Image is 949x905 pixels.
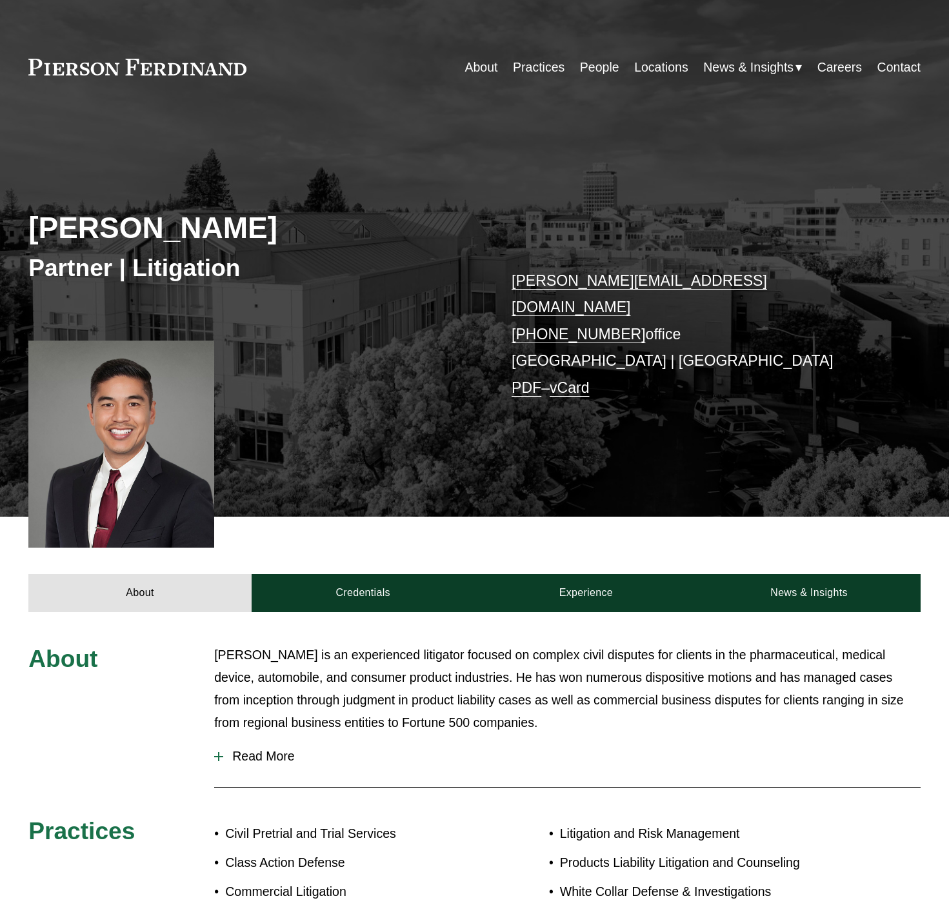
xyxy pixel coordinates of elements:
p: Products Liability Litigation and Counseling [560,851,846,874]
a: News & Insights [697,574,921,612]
p: [PERSON_NAME] is an experienced litigator focused on complex civil disputes for clients in the ph... [214,644,921,735]
p: Class Action Defense [225,851,474,874]
span: News & Insights [703,56,794,79]
p: Commercial Litigation [225,880,474,903]
a: Experience [475,574,698,612]
a: Careers [817,55,862,80]
button: Read More [214,739,921,773]
p: White Collar Defense & Investigations [560,880,846,903]
h3: Partner | Litigation [28,253,474,283]
a: Credentials [252,574,475,612]
a: About [465,55,497,80]
span: Read More [223,749,921,764]
a: [PERSON_NAME][EMAIL_ADDRESS][DOMAIN_NAME] [512,272,767,316]
a: Practices [513,55,564,80]
p: Civil Pretrial and Trial Services [225,822,474,845]
a: vCard [550,379,589,396]
a: About [28,574,252,612]
p: Litigation and Risk Management [560,822,846,845]
a: [PHONE_NUMBER] [512,326,645,343]
a: Locations [634,55,688,80]
p: office [GEOGRAPHIC_DATA] | [GEOGRAPHIC_DATA] – [512,268,883,402]
a: folder dropdown [703,55,802,80]
a: PDF [512,379,541,396]
span: Practices [28,817,135,844]
a: Contact [877,55,921,80]
a: People [580,55,619,80]
span: About [28,645,97,672]
h2: [PERSON_NAME] [28,210,474,246]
